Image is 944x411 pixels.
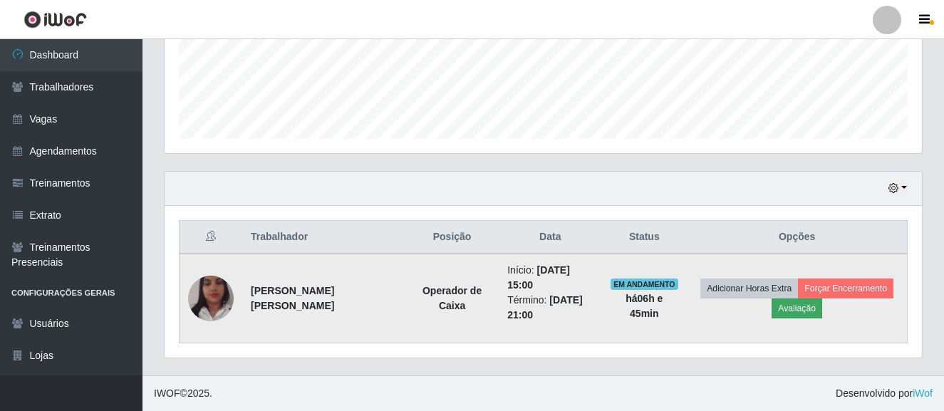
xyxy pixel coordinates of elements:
[913,387,933,399] a: iWof
[499,221,601,254] th: Data
[836,386,933,401] span: Desenvolvido por
[798,279,893,298] button: Forçar Encerramento
[507,293,593,323] li: Término:
[507,264,570,291] time: [DATE] 15:00
[188,258,234,339] img: 1679715378616.jpeg
[772,298,822,318] button: Avaliação
[251,285,334,311] strong: [PERSON_NAME] [PERSON_NAME]
[422,285,482,311] strong: Operador de Caixa
[601,221,687,254] th: Status
[687,221,907,254] th: Opções
[154,386,212,401] span: © 2025 .
[24,11,87,28] img: CoreUI Logo
[242,221,405,254] th: Trabalhador
[611,279,678,290] span: EM ANDAMENTO
[700,279,798,298] button: Adicionar Horas Extra
[626,293,663,319] strong: há 06 h e 45 min
[507,263,593,293] li: Início:
[154,387,180,399] span: IWOF
[405,221,499,254] th: Posição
